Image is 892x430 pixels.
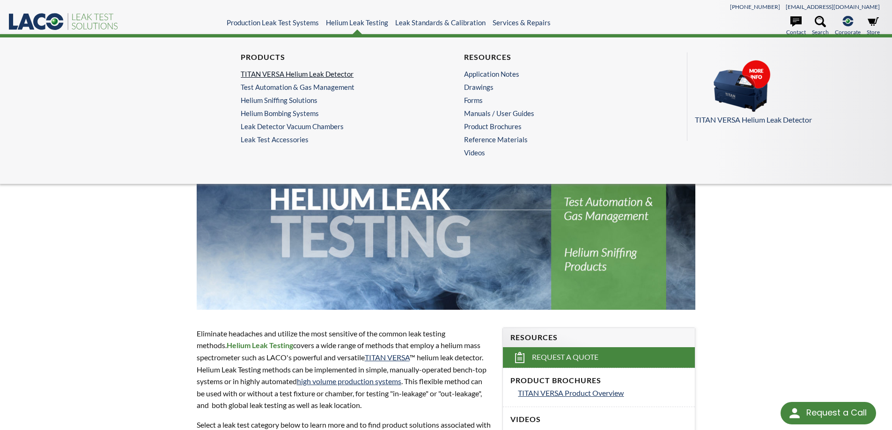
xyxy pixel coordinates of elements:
[730,3,780,10] a: [PHONE_NUMBER]
[835,28,861,36] span: Corporate
[812,16,829,36] a: Search
[365,353,410,362] a: TITAN VERSA
[241,109,423,117] a: Helium Bombing Systems
[464,109,647,117] a: Manuals / User Guides
[464,52,647,62] h4: Resources
[197,110,696,310] img: Helium Leak Testing header
[786,3,880,10] a: [EMAIL_ADDRESS][DOMAIN_NAME]
[297,377,401,386] a: high volume production systems
[518,387,687,399] a: TITAN VERSA Product Overview
[464,70,647,78] a: Application Notes
[510,333,687,343] h4: Resources
[227,18,319,27] a: Production Leak Test Systems
[464,122,647,131] a: Product Brochures
[503,347,695,368] a: Request a Quote
[781,402,876,424] div: Request a Call
[695,60,874,126] a: TITAN VERSA Helium Leak Detector
[695,60,789,112] img: Menu_Pods_TV.png
[464,83,647,91] a: Drawings
[787,406,802,421] img: round button
[867,16,880,36] a: Store
[241,135,428,144] a: Leak Test Accessories
[695,114,874,126] p: TITAN VERSA Helium Leak Detector
[464,96,647,104] a: Forms
[197,328,492,411] p: Eliminate headaches and utilize the most sensitive of the common leak testing methods. covers a w...
[241,70,423,78] a: TITAN VERSA Helium Leak Detector
[326,18,388,27] a: Helium Leak Testing
[786,16,806,36] a: Contact
[241,83,423,91] a: Test Automation & Gas Management
[493,18,551,27] a: Services & Repairs
[227,341,293,350] strong: Helium Leak Testing
[532,352,598,362] span: Request a Quote
[464,135,647,144] a: Reference Materials
[518,388,624,397] span: TITAN VERSA Product Overview
[241,52,423,62] h4: Products
[464,148,651,157] a: Videos
[806,402,867,423] div: Request a Call
[395,18,486,27] a: Leak Standards & Calibration
[241,96,423,104] a: Helium Sniffing Solutions
[510,376,687,386] h4: Product Brochures
[510,415,687,424] h4: Videos
[241,122,423,131] a: Leak Detector Vacuum Chambers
